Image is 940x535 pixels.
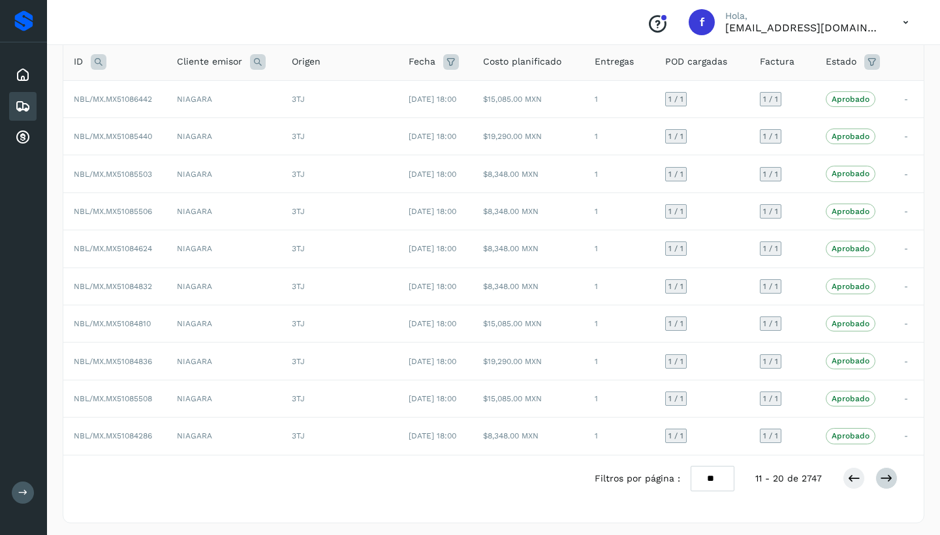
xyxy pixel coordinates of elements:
span: [DATE] 18:00 [409,357,456,366]
td: $19,290.00 MXN [473,118,584,155]
span: [DATE] 18:00 [409,170,456,179]
span: 1 / 1 [763,358,778,365]
span: Cliente emisor [177,55,242,69]
span: [DATE] 18:00 [409,244,456,253]
span: 3TJ [292,319,305,328]
td: $8,348.00 MXN [473,418,584,455]
td: $8,348.00 MXN [473,155,584,192]
td: 1 [584,267,655,305]
td: NIAGARA [166,230,281,267]
td: 1 [584,192,655,230]
p: Hola, [725,10,882,22]
span: NBL/MX.MX51085506 [74,207,152,216]
span: 1 / 1 [763,395,778,403]
span: 1 / 1 [668,320,683,328]
td: - [894,230,924,267]
td: $8,348.00 MXN [473,192,584,230]
td: - [894,80,924,117]
span: 1 / 1 [763,283,778,290]
span: 3TJ [292,282,305,291]
td: 1 [584,80,655,117]
span: 1 / 1 [668,432,683,440]
td: NIAGARA [166,267,281,305]
span: Factura [760,55,794,69]
span: NBL/MX.MX51084286 [74,431,152,440]
td: 1 [584,418,655,455]
td: 1 [584,343,655,380]
span: NBL/MX.MX51084624 [74,244,152,253]
span: Estado [826,55,856,69]
span: [DATE] 18:00 [409,319,456,328]
div: Inicio [9,61,37,89]
span: 1 / 1 [763,207,778,215]
span: [DATE] 18:00 [409,132,456,141]
p: Aprobado [832,319,869,328]
span: NBL/MX.MX51084836 [74,357,152,366]
span: 3TJ [292,394,305,403]
td: $8,348.00 MXN [473,267,584,305]
span: [DATE] 18:00 [409,394,456,403]
p: Aprobado [832,132,869,141]
td: - [894,418,924,455]
span: NBL/MX.MX51085508 [74,394,152,403]
td: NIAGARA [166,118,281,155]
td: $15,085.00 MXN [473,305,584,343]
span: 3TJ [292,431,305,440]
td: 1 [584,230,655,267]
p: Aprobado [832,95,869,104]
td: - [894,267,924,305]
p: Aprobado [832,282,869,291]
p: Aprobado [832,356,869,365]
p: Aprobado [832,431,869,440]
td: $19,290.00 MXN [473,343,584,380]
span: Fecha [409,55,435,69]
span: 3TJ [292,95,305,104]
span: 1 / 1 [668,358,683,365]
span: NBL/MX.MX51084832 [74,282,152,291]
span: NBL/MX.MX51086442 [74,95,152,104]
span: 1 / 1 [763,95,778,103]
span: 3TJ [292,170,305,179]
p: factura@grupotevian.com [725,22,882,34]
span: NBL/MX.MX51085503 [74,170,152,179]
span: Entregas [595,55,634,69]
td: NIAGARA [166,155,281,192]
span: [DATE] 18:00 [409,431,456,440]
td: $15,085.00 MXN [473,380,584,417]
td: NIAGARA [166,80,281,117]
span: Costo planificado [483,55,561,69]
span: 1 / 1 [763,320,778,328]
span: 11 - 20 de 2747 [755,472,822,485]
td: - [894,155,924,192]
span: 1 / 1 [668,395,683,403]
td: 1 [584,380,655,417]
span: 1 / 1 [763,432,778,440]
p: Aprobado [832,244,869,253]
span: 1 / 1 [668,245,683,252]
span: ID [74,55,83,69]
span: [DATE] 18:00 [409,95,456,104]
p: Aprobado [832,169,869,178]
td: 1 [584,305,655,343]
span: POD cargadas [665,55,727,69]
div: Cuentas por cobrar [9,123,37,152]
span: NBL/MX.MX51084810 [74,319,151,328]
td: NIAGARA [166,305,281,343]
span: 3TJ [292,244,305,253]
span: NBL/MX.MX51085440 [74,132,152,141]
td: NIAGARA [166,418,281,455]
td: $8,348.00 MXN [473,230,584,267]
span: [DATE] 18:00 [409,282,456,291]
p: Aprobado [832,394,869,403]
span: 1 / 1 [763,245,778,252]
td: - [894,192,924,230]
span: 1 / 1 [763,170,778,178]
span: 1 / 1 [668,170,683,178]
span: 3TJ [292,357,305,366]
td: 1 [584,155,655,192]
p: Aprobado [832,207,869,216]
span: [DATE] 18:00 [409,207,456,216]
td: 1 [584,118,655,155]
td: - [894,343,924,380]
span: 1 / 1 [668,95,683,103]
